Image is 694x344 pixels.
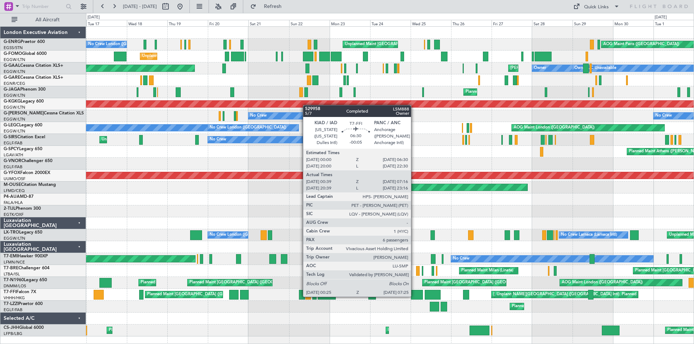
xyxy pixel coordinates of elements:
[4,159,52,163] a: G-VNORChallenger 650
[4,99,44,104] a: G-KGKGLegacy 600
[4,171,50,175] a: G-YFOXFalcon 2000EX
[330,20,370,26] div: Mon 23
[4,123,19,127] span: G-LEGC
[4,147,19,151] span: G-SPCY
[4,331,22,336] a: LFPB/LBG
[4,278,47,282] a: T7-N1960Legacy 650
[22,1,64,12] input: Trip Number
[573,20,613,26] div: Sun 29
[4,140,22,146] a: EGLF/FAB
[388,325,502,336] div: Planned Maint [GEOGRAPHIC_DATA] ([GEOGRAPHIC_DATA])
[4,129,25,134] a: EGGW/LTN
[4,266,18,270] span: T7-BRE
[586,63,616,74] div: A/C Unavailable
[8,14,78,26] button: All Aircraft
[19,17,76,22] span: All Aircraft
[4,254,48,258] a: T7-EMIHawker 900XP
[4,152,23,158] a: LGAV/ATH
[4,75,63,80] a: G-GARECessna Citation XLS+
[87,14,100,21] div: [DATE]
[510,63,588,74] div: [PERSON_NAME] ([GEOGRAPHIC_DATA])
[189,277,303,288] div: Planned Maint [GEOGRAPHIC_DATA] ([GEOGRAPHIC_DATA])
[4,271,20,277] a: LTBA/ISL
[574,63,674,74] div: Owner [GEOGRAPHIC_DATA] ([GEOGRAPHIC_DATA])
[466,87,579,97] div: Planned Maint [GEOGRAPHIC_DATA] ([GEOGRAPHIC_DATA])
[210,230,286,240] div: No Crew London ([GEOGRAPHIC_DATA])
[4,183,56,187] a: M-OUSECitation Mustang
[4,195,34,199] a: P4-AUAMD-87
[88,39,165,50] div: No Crew London ([GEOGRAPHIC_DATA])
[86,20,127,26] div: Tue 17
[102,134,220,145] div: Unplanned Maint [GEOGRAPHIC_DATA] ([GEOGRAPHIC_DATA])
[4,111,44,116] span: G-[PERSON_NAME]
[4,302,18,306] span: T7-LZZI
[4,75,20,80] span: G-GARE
[248,20,289,26] div: Sat 21
[4,135,17,139] span: G-SIRS
[210,122,286,133] div: No Crew London ([GEOGRAPHIC_DATA])
[534,63,546,74] div: Owner
[4,230,42,235] a: LX-TROLegacy 650
[4,147,42,151] a: G-SPCYLegacy 650
[4,164,22,170] a: EGLF/FAB
[4,159,21,163] span: G-VNOR
[123,3,157,10] span: [DATE] - [DATE]
[4,93,25,98] a: EGGW/LTN
[4,69,25,74] a: EGGW/LTN
[4,117,25,122] a: EGGW/LTN
[4,326,19,330] span: CS-JHH
[4,295,25,301] a: VHHH/HKG
[603,39,679,50] div: AOG Maint Paris ([GEOGRAPHIC_DATA])
[4,188,25,193] a: LFMD/CEQ
[4,200,23,205] a: FALA/HLA
[4,183,21,187] span: M-OUSE
[372,134,449,145] div: No Crew London ([GEOGRAPHIC_DATA])
[4,266,50,270] a: T7-BREChallenger 604
[584,4,609,11] div: Quick Links
[4,302,43,306] a: T7-LZZIPraetor 600
[451,20,492,26] div: Thu 26
[613,20,654,26] div: Mon 30
[147,289,261,300] div: Planned Maint [GEOGRAPHIC_DATA] ([GEOGRAPHIC_DATA])
[4,206,16,211] span: 2-TIJL
[289,20,330,26] div: Sun 22
[562,277,643,288] div: AOG Maint London ([GEOGRAPHIC_DATA])
[4,307,22,313] a: EGLF/FAB
[655,110,672,121] div: No Crew
[4,326,44,330] a: CS-JHHGlobal 6000
[492,20,532,26] div: Fri 27
[370,20,411,26] div: Tue 24
[4,176,25,182] a: UUMO/OSF
[210,134,226,145] div: No Crew
[512,301,626,312] div: Planned Maint [GEOGRAPHIC_DATA] ([GEOGRAPHIC_DATA])
[141,277,254,288] div: Planned Maint [GEOGRAPHIC_DATA] ([GEOGRAPHIC_DATA])
[4,283,26,289] a: DNMM/LOS
[4,290,36,294] a: T7-FFIFalcon 7X
[247,1,290,12] button: Refresh
[461,265,513,276] div: Planned Maint Milan (Linate)
[345,182,397,193] div: Planned Maint Bournemouth
[4,64,20,68] span: G-GAAL
[514,122,595,133] div: AOG Maint London ([GEOGRAPHIC_DATA])
[167,20,208,26] div: Thu 19
[424,277,538,288] div: Planned Maint [GEOGRAPHIC_DATA] ([GEOGRAPHIC_DATA])
[4,212,23,217] a: EGTK/OXF
[561,230,617,240] div: No Crew Larnaca (Larnaca Intl)
[4,87,46,92] a: G-JAGAPhenom 300
[654,20,694,26] div: Tue 1
[258,4,288,9] span: Refresh
[4,260,25,265] a: LFMN/NCE
[250,110,267,121] div: No Crew
[4,64,63,68] a: G-GAALCessna Citation XLS+
[127,20,167,26] div: Wed 18
[4,206,41,211] a: 2-TIJLPhenom 300
[532,20,573,26] div: Sat 28
[4,111,84,116] a: G-[PERSON_NAME]Cessna Citation XLS
[4,45,23,51] a: EGSS/STN
[4,87,20,92] span: G-JAGA
[109,325,223,336] div: Planned Maint [GEOGRAPHIC_DATA] ([GEOGRAPHIC_DATA])
[570,1,623,12] button: Quick Links
[4,123,42,127] a: G-LEGCLegacy 600
[4,254,18,258] span: T7-EMI
[4,135,45,139] a: G-SIRSCitation Excel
